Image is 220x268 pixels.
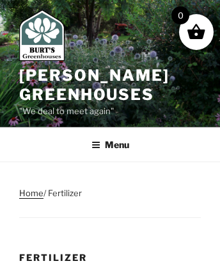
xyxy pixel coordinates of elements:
img: Burt's Greenhouses [19,10,65,61]
h1: Fertilizer [19,251,201,264]
p: "We deal to meet again" [19,105,201,119]
a: [PERSON_NAME] Greenhouses [19,66,169,104]
nav: Breadcrumb [19,187,201,218]
span: 0 [171,6,189,24]
a: Home [19,188,43,198]
button: Menu [82,129,138,160]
